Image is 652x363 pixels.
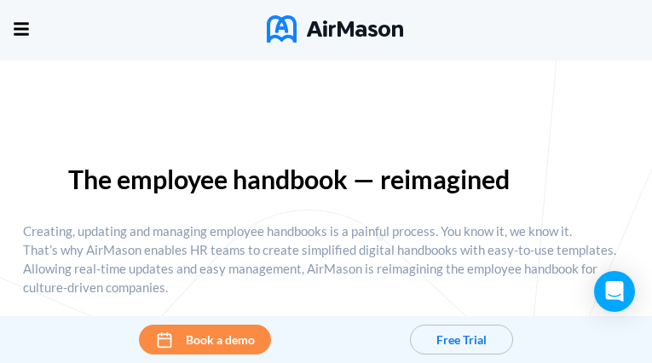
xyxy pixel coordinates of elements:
p: The employee handbook — reimagined [68,164,583,194]
img: AirMason Logo [267,15,403,43]
div: Open Intercom Messenger [594,271,635,312]
p: Creating, updating and managing employee handbooks is a painful process. You know it, we know it.... [23,222,629,297]
button: Free Trial [410,325,513,354]
button: Book a demo [139,325,271,354]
